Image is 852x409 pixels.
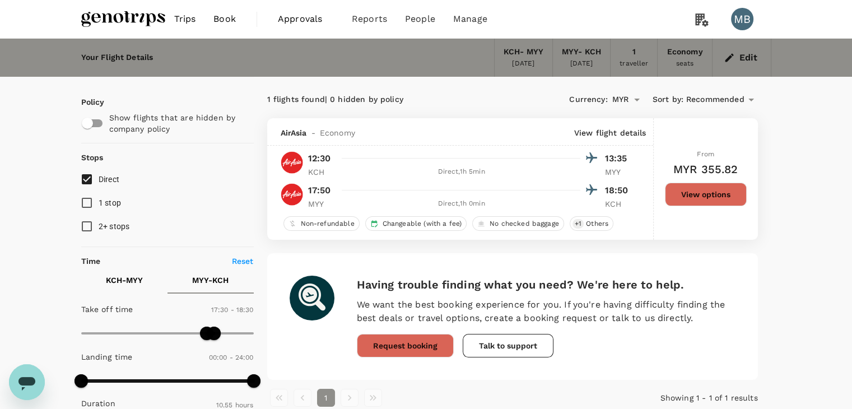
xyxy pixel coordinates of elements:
div: Direct , 1h 5min [343,166,580,178]
span: AirAsia [281,127,307,138]
div: traveller [620,58,648,69]
span: Currency : [569,94,607,106]
p: Time [81,255,101,267]
p: 17:50 [308,184,331,197]
span: Non-refundable [296,219,359,229]
div: [DATE] [570,58,593,69]
p: 13:35 [605,152,633,165]
div: 1 flights found | 0 hidden by policy [267,94,513,106]
span: Book [213,12,236,26]
span: - [307,127,320,138]
span: Changeable (with a fee) [378,219,466,229]
button: View options [665,183,747,206]
p: Policy [81,96,91,108]
span: 00:00 - 24:00 [209,354,254,361]
button: Edit [721,49,762,67]
span: From [697,150,714,158]
span: Direct [99,175,120,184]
p: Take off time [81,304,133,315]
button: Open [629,92,645,108]
p: KCH - MYY [106,275,143,286]
div: No checked baggage [472,216,564,231]
p: Duration [81,398,115,409]
span: + 1 [572,219,584,229]
p: Landing time [81,351,133,362]
span: Approvals [278,12,334,26]
div: Economy [667,46,702,58]
h6: Having trouble finding what you need? We're here to help. [357,276,735,294]
nav: pagination navigation [267,389,594,407]
button: page 1 [317,389,335,407]
button: Request booking [357,334,454,357]
img: AK [281,183,303,206]
div: [DATE] [512,58,534,69]
p: MYY - KCH [192,275,229,286]
span: 10.55 hours [216,401,254,409]
div: KCH - MYY [504,46,543,58]
p: MYY [308,198,336,210]
iframe: Button to launch messaging window [9,364,45,400]
span: 17:30 - 18:30 [211,306,254,314]
span: Others [581,219,613,229]
div: Direct , 1h 0min [343,198,580,210]
div: 1 [632,46,636,58]
p: 18:50 [605,184,633,197]
span: Economy [320,127,355,138]
h6: MYR 355.82 [673,160,738,178]
span: Manage [453,12,487,26]
strong: Stops [81,153,104,162]
div: Your Flight Details [81,52,153,64]
div: +1Others [570,216,613,231]
div: MYY - KCH [562,46,601,58]
button: Talk to support [463,334,553,357]
p: Reset [232,255,254,267]
p: Show flights that are hidden by company policy [109,112,246,134]
span: Recommended [686,94,744,106]
p: KCH [605,198,633,210]
img: AK [281,151,303,174]
p: KCH [308,166,336,178]
span: Reports [352,12,387,26]
img: Genotrips - ALL [81,7,165,31]
div: Changeable (with a fee) [365,216,467,231]
span: People [405,12,435,26]
span: Sort by : [653,94,683,106]
p: We want the best booking experience for you. If you're having difficulty finding the best deals o... [357,298,735,325]
p: MYY [605,166,633,178]
span: 1 stop [99,198,122,207]
div: MB [731,8,753,30]
div: Non-refundable [283,216,360,231]
p: View flight details [574,127,646,138]
span: No checked baggage [485,219,564,229]
span: Trips [174,12,196,26]
span: 2+ stops [99,222,130,231]
div: seats [676,58,694,69]
p: Showing 1 - 1 of 1 results [594,392,758,403]
p: 12:30 [308,152,331,165]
